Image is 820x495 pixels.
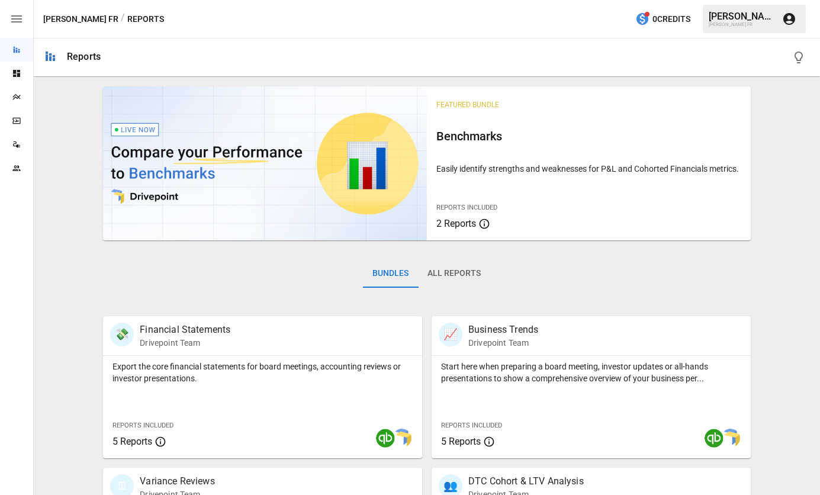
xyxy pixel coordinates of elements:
[439,323,462,346] div: 📈
[441,436,481,447] span: 5 Reports
[721,429,740,448] img: smart model
[363,259,418,288] button: Bundles
[436,163,741,175] p: Easily identify strengths and weaknesses for P&L and Cohorted Financials metrics.
[436,204,497,211] span: Reports Included
[468,323,538,337] p: Business Trends
[418,259,490,288] button: All Reports
[140,474,214,488] p: Variance Reviews
[436,127,741,146] h6: Benchmarks
[709,22,775,27] div: [PERSON_NAME] FR
[67,51,101,62] div: Reports
[436,101,499,109] span: Featured Bundle
[112,361,413,384] p: Export the core financial statements for board meetings, accounting reviews or investor presentat...
[652,12,690,27] span: 0 Credits
[393,429,411,448] img: smart model
[112,436,152,447] span: 5 Reports
[140,323,230,337] p: Financial Statements
[121,12,125,27] div: /
[631,8,695,30] button: 0Credits
[468,474,584,488] p: DTC Cohort & LTV Analysis
[103,86,427,240] img: video thumbnail
[705,429,723,448] img: quickbooks
[436,218,476,229] span: 2 Reports
[468,337,538,349] p: Drivepoint Team
[43,12,118,27] button: [PERSON_NAME] FR
[110,323,134,346] div: 💸
[140,337,230,349] p: Drivepoint Team
[376,429,395,448] img: quickbooks
[441,422,502,429] span: Reports Included
[709,11,775,22] div: [PERSON_NAME]
[112,422,173,429] span: Reports Included
[441,361,741,384] p: Start here when preparing a board meeting, investor updates or all-hands presentations to show a ...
